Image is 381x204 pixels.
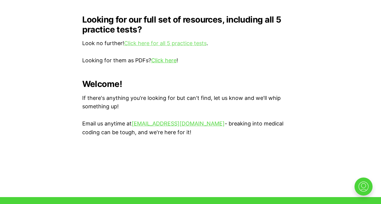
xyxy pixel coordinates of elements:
a: Click here for all 5 practice tests [124,40,207,46]
p: Look no further! . [82,39,299,48]
p: Looking for them as PDFs? ! [82,56,299,65]
a: Click here [151,57,176,63]
h2: Welcome! [82,79,299,89]
h2: Looking for our full set of resources, including all 5 practice tests? [82,15,299,34]
p: If there's anything you're looking for but can't find, let us know and we'll whip something up! [82,94,299,111]
iframe: portal-trigger [349,175,381,204]
a: [EMAIL_ADDRESS][DOMAIN_NAME] [132,120,225,127]
p: Email us anytime at - breaking into medical coding can be tough, and we're here for it! [82,119,299,137]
